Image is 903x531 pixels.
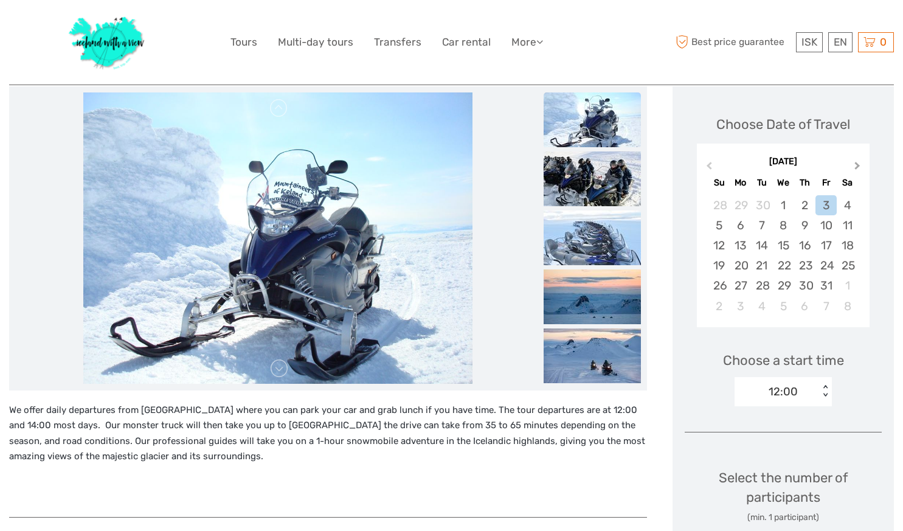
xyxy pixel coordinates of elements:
a: Car rental [442,33,491,51]
div: Choose Wednesday, November 5th, 2025 [773,296,794,316]
div: Choose Saturday, November 1st, 2025 [837,276,858,296]
img: 159892f02703465eb6f1aca5f83bbc69_slider_thumbnail.jpg [544,269,641,324]
div: Choose Saturday, October 11th, 2025 [837,215,858,235]
div: month 2025-10 [701,195,866,316]
div: EN [828,32,853,52]
div: Choose Wednesday, October 8th, 2025 [773,215,794,235]
div: Choose Friday, October 24th, 2025 [815,255,837,276]
div: Mo [730,175,751,191]
div: Choose Wednesday, October 15th, 2025 [773,235,794,255]
div: Choose Monday, September 29th, 2025 [730,195,751,215]
div: Choose Thursday, October 30th, 2025 [794,276,815,296]
span: Best price guarantee [673,32,793,52]
div: Choose Sunday, November 2nd, 2025 [708,296,730,316]
div: Choose Friday, October 3rd, 2025 [815,195,837,215]
img: d1103596fe434076894fede8ef681890_slider_thumbnail.jpg [544,151,641,206]
div: Choose Monday, October 20th, 2025 [730,255,751,276]
div: Choose Saturday, October 25th, 2025 [837,255,858,276]
div: Select the number of participants [685,468,882,524]
div: Choose Monday, October 27th, 2025 [730,276,751,296]
div: Choose Sunday, September 28th, 2025 [708,195,730,215]
div: Choose Friday, October 17th, 2025 [815,235,837,255]
div: Choose Thursday, October 23rd, 2025 [794,255,815,276]
div: Choose Sunday, October 5th, 2025 [708,215,730,235]
button: Open LiveChat chat widget [140,19,154,33]
div: Choose Tuesday, September 30th, 2025 [751,195,772,215]
div: Choose Wednesday, October 29th, 2025 [773,276,794,296]
div: (min. 1 participant) [685,512,882,524]
div: Choose Friday, October 10th, 2025 [815,215,837,235]
div: We [773,175,794,191]
div: Choose Tuesday, October 28th, 2025 [751,276,772,296]
img: 1077-ca632067-b948-436b-9c7a-efe9894e108b_logo_big.jpg [63,9,151,75]
div: Choose Thursday, November 6th, 2025 [794,296,815,316]
div: Choose Thursday, October 2nd, 2025 [794,195,815,215]
div: Choose Sunday, October 19th, 2025 [708,255,730,276]
div: Choose Friday, November 7th, 2025 [815,296,837,316]
div: Choose Sunday, October 12th, 2025 [708,235,730,255]
div: [DATE] [697,156,870,168]
div: Th [794,175,815,191]
span: 0 [878,36,888,48]
div: Choose Tuesday, October 14th, 2025 [751,235,772,255]
div: Choose Thursday, October 16th, 2025 [794,235,815,255]
p: We're away right now. Please check back later! [17,21,137,31]
div: Choose Monday, November 3rd, 2025 [730,296,751,316]
div: Choose Date of Travel [716,115,850,134]
div: 12:00 [769,384,798,400]
p: We offer daily departures from [GEOGRAPHIC_DATA] where you can park your car and grab lunch if yo... [9,403,647,465]
div: Choose Wednesday, October 1st, 2025 [773,195,794,215]
span: ISK [801,36,817,48]
a: More [511,33,543,51]
div: Choose Wednesday, October 22nd, 2025 [773,255,794,276]
div: Tu [751,175,772,191]
div: Choose Tuesday, November 4th, 2025 [751,296,772,316]
div: Choose Tuesday, October 21st, 2025 [751,255,772,276]
div: Su [708,175,730,191]
button: Next Month [849,159,868,178]
div: < > [820,385,831,398]
a: Transfers [374,33,421,51]
div: Choose Saturday, October 4th, 2025 [837,195,858,215]
img: a662909e57874bb8a24ac8d14b57afe6_slider_thumbnail.jpg [544,210,641,265]
div: Choose Monday, October 6th, 2025 [730,215,751,235]
div: Choose Saturday, November 8th, 2025 [837,296,858,316]
div: Choose Thursday, October 9th, 2025 [794,215,815,235]
div: Fr [815,175,837,191]
a: Tours [230,33,257,51]
img: c2e20eff45dc4971b2cb68c02d4f1ced_slider_thumbnail.jpg [544,328,641,383]
button: Previous Month [698,159,718,178]
div: Choose Saturday, October 18th, 2025 [837,235,858,255]
div: Choose Sunday, October 26th, 2025 [708,276,730,296]
div: Choose Friday, October 31st, 2025 [815,276,837,296]
span: Choose a start time [723,351,844,370]
div: Sa [837,175,858,191]
img: 7d6b9966894244558e48eadc88c6cf4e_main_slider.jpg [83,92,472,384]
div: Choose Tuesday, October 7th, 2025 [751,215,772,235]
img: 7d6b9966894244558e48eadc88c6cf4e_slider_thumbnail.jpg [544,92,641,147]
a: Multi-day tours [278,33,353,51]
div: Choose Monday, October 13th, 2025 [730,235,751,255]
